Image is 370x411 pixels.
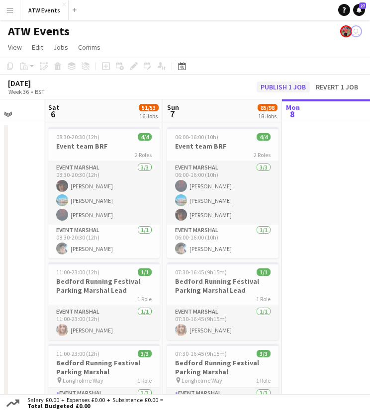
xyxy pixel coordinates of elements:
span: Jobs [53,43,68,52]
span: 51/53 [139,104,159,111]
app-user-avatar: ATW Racemakers [340,25,352,37]
div: 16 Jobs [139,112,158,120]
app-card-role: Event Marshal1/108:30-20:30 (12h)[PERSON_NAME] [48,225,160,258]
span: Sun [167,103,179,112]
app-card-role: Event Marshal3/306:00-16:00 (10h)[PERSON_NAME][PERSON_NAME][PERSON_NAME] [167,162,278,225]
span: 11:00-23:00 (12h) [56,350,99,357]
app-job-card: 07:30-16:45 (9h15m)1/1Bedford Running Festival Parking Marshal Lead1 RoleEvent Marshal1/107:30-16... [167,262,278,340]
div: [DATE] [8,78,68,88]
span: Longholme Way [63,377,103,384]
div: 18 Jobs [258,112,277,120]
span: 07:30-16:45 (9h15m) [175,350,227,357]
a: Comms [74,41,104,54]
a: Edit [28,41,47,54]
span: 2 Roles [254,151,271,159]
h1: ATW Events [8,24,70,39]
span: 27 [359,2,366,9]
a: 27 [353,4,365,16]
a: View [4,41,26,54]
a: Jobs [49,41,72,54]
span: 1/1 [138,268,152,276]
app-user-avatar: Lake Manager [350,25,362,37]
h3: Bedford Running Festival Parking Marshal Lead [167,277,278,295]
span: 3/3 [138,350,152,357]
h3: Bedford Running Festival Parking Marshal [48,358,160,376]
button: Publish 1 job [257,82,310,92]
span: 11:00-23:00 (12h) [56,268,99,276]
span: View [8,43,22,52]
span: 7 [166,108,179,120]
button: ATW Events [20,0,69,20]
span: Edit [32,43,43,52]
span: 07:30-16:45 (9h15m) [175,268,227,276]
app-job-card: 11:00-23:00 (12h)1/1Bedford Running Festival Parking Marshal Lead1 RoleEvent Marshal1/111:00-23:0... [48,262,160,340]
span: 1 Role [137,295,152,303]
span: 4/4 [138,133,152,141]
span: 8 [284,108,300,120]
span: Week 36 [6,88,31,95]
span: 1 Role [256,377,271,384]
span: 4/4 [257,133,271,141]
span: Comms [78,43,100,52]
span: Longholme Way [182,377,222,384]
span: 2 Roles [135,151,152,159]
span: 3/3 [257,350,271,357]
button: Revert 1 job [312,82,362,92]
span: 1 Role [256,295,271,303]
h3: Bedford Running Festival Parking Marshal Lead [48,277,160,295]
h3: Event team BRF [167,142,278,151]
span: 1 Role [137,377,152,384]
div: BST [35,88,45,95]
app-job-card: 08:30-20:30 (12h)4/4Event team BRF2 RolesEvent Marshal3/308:30-20:30 (12h)[PERSON_NAME][PERSON_NA... [48,127,160,258]
app-job-card: 06:00-16:00 (10h)4/4Event team BRF2 RolesEvent Marshal3/306:00-16:00 (10h)[PERSON_NAME][PERSON_NA... [167,127,278,258]
span: 08:30-20:30 (12h) [56,133,99,141]
span: 85/98 [258,104,277,111]
span: 6 [47,108,59,120]
span: Total Budgeted £0.00 [27,403,163,409]
h3: Bedford Running Festival Parking Marshal [167,358,278,376]
span: 1/1 [257,268,271,276]
h3: Event team BRF [48,142,160,151]
app-card-role: Event Marshal1/111:00-23:00 (12h)[PERSON_NAME] [48,306,160,340]
span: Mon [286,103,300,112]
app-card-role: Event Marshal1/106:00-16:00 (10h)[PERSON_NAME] [167,225,278,258]
app-card-role: Event Marshal3/308:30-20:30 (12h)[PERSON_NAME][PERSON_NAME][PERSON_NAME] [48,162,160,225]
span: Sat [48,103,59,112]
app-card-role: Event Marshal1/107:30-16:45 (9h15m)[PERSON_NAME] [167,306,278,340]
div: Salary £0.00 + Expenses £0.00 + Subsistence £0.00 = [21,397,165,409]
span: 06:00-16:00 (10h) [175,133,218,141]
